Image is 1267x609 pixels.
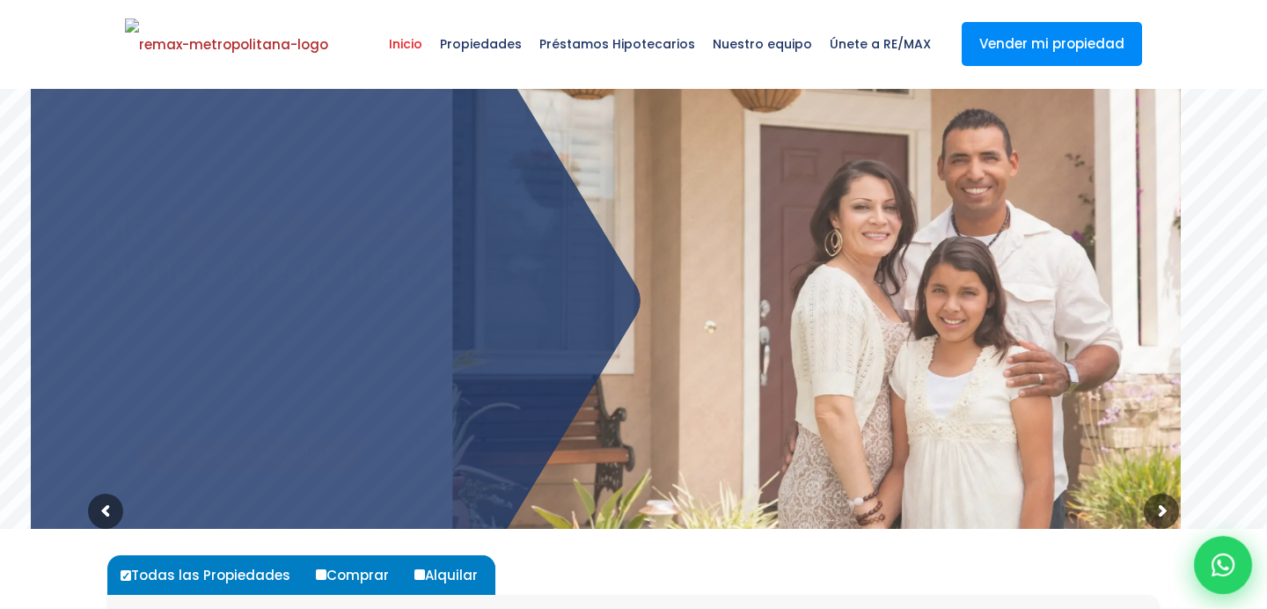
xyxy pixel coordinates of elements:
span: Inicio [380,18,431,70]
label: Comprar [311,555,406,595]
input: Todas las Propiedades [121,570,131,581]
label: Alquilar [410,555,495,595]
img: remax-metropolitana-logo [125,18,328,71]
span: Préstamos Hipotecarios [531,18,704,70]
input: Comprar [316,569,326,580]
input: Alquilar [414,569,425,580]
span: Nuestro equipo [704,18,821,70]
span: Únete a RE/MAX [821,18,940,70]
a: Vender mi propiedad [962,22,1142,66]
span: Propiedades [431,18,531,70]
label: Todas las Propiedades [116,555,308,595]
